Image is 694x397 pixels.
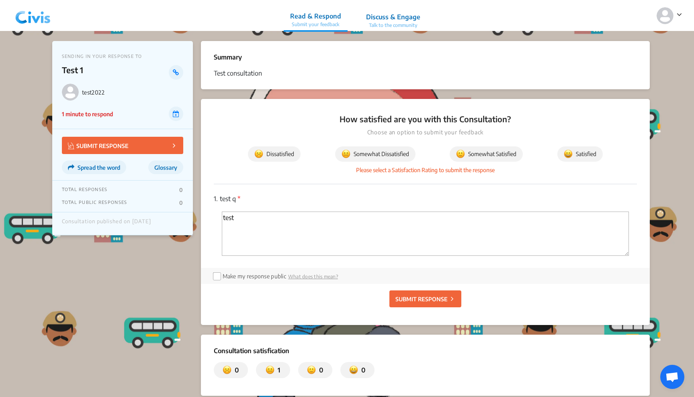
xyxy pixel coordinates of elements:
div: Test consultation [214,68,637,78]
p: test q [214,194,637,204]
label: Make my response public [223,273,286,280]
img: somewhat_dissatisfied.svg [266,365,274,375]
button: Spread the word [62,160,126,174]
div: Consultation published on [DATE] [62,218,151,229]
p: TOTAL PUBLIC RESPONSES [62,200,127,206]
p: Test 1 [62,65,169,80]
button: Dissatisfied [248,146,301,162]
button: SUBMIT RESPONSE [389,290,461,307]
p: Summary [214,52,242,62]
p: 0 [358,365,365,375]
img: somewhat_dissatisfied.svg [342,150,350,158]
p: SUBMIT RESPONSE [68,141,129,150]
span: Somewhat Dissatisfied [342,150,409,158]
button: Satisfied [557,146,603,162]
span: Dissatisfied [254,150,294,158]
p: 0 [179,200,183,206]
p: Read & Respond [290,11,341,21]
span: Glossary [154,164,177,171]
p: Consultation satisfication [214,346,637,356]
img: dissatisfied.svg [254,150,263,158]
p: SENDING IN YOUR RESPONSE TO [62,53,183,59]
p: test2022 [82,89,183,96]
span: What does this mean? [288,274,338,280]
span: Spread the word [78,164,120,171]
img: person-default.svg [657,7,674,24]
p: 0 [231,365,239,375]
textarea: 'Type your answer here.' | translate [222,212,629,256]
button: Somewhat Dissatisfied [335,146,416,162]
p: Submit your feedback [290,21,341,28]
span: Satisfied [564,150,596,158]
p: 1 [274,365,280,375]
p: Discuss & Engage [366,12,420,22]
img: satisfied.svg [349,365,358,375]
span: 1. [214,195,218,203]
img: Vector.jpg [68,142,74,149]
p: Talk to the community [366,22,420,29]
img: test2022 logo [62,84,79,101]
img: somewhat_satisfied.svg [307,365,316,375]
p: 0 [316,365,323,375]
img: somewhat_satisfied.svg [456,150,465,158]
p: 1 minute to respond [62,110,113,118]
p: Choose an option to submit your feedback [214,128,637,137]
img: satisfied.svg [564,150,573,158]
p: How satisfied are you with this Consultation? [214,113,637,125]
div: Open chat [660,365,684,389]
p: 0 [179,187,183,193]
p: SUBMIT RESPONSE [395,295,448,303]
p: TOTAL RESPONSES [62,187,108,193]
button: Glossary [148,160,183,174]
span: Somewhat Satisfied [456,150,516,158]
img: navlogo.png [12,4,54,28]
p: Please select a Satisfaction Rating to submit the response [214,166,637,174]
button: SUBMIT RESPONSE [62,137,183,154]
img: dissatisfied.svg [223,365,231,375]
button: Somewhat Satisfied [450,146,523,162]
